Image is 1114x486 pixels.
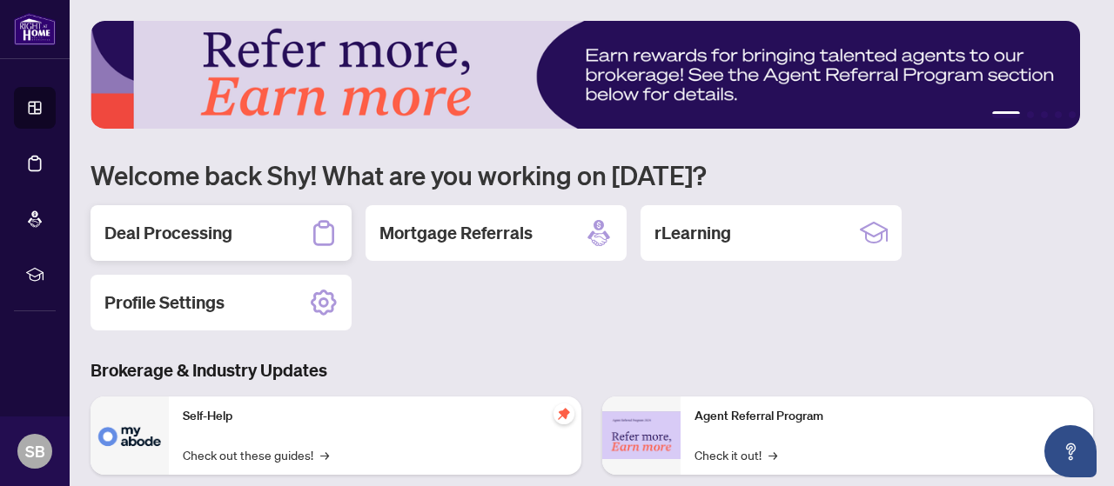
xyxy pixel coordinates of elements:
[104,221,232,245] h2: Deal Processing
[1041,111,1048,118] button: 3
[1044,425,1097,477] button: Open asap
[1055,111,1062,118] button: 4
[768,445,777,464] span: →
[695,407,1079,426] p: Agent Referral Program
[320,445,329,464] span: →
[379,221,533,245] h2: Mortgage Referrals
[1069,111,1076,118] button: 5
[25,439,45,463] span: SB
[183,407,567,426] p: Self-Help
[554,403,574,424] span: pushpin
[91,21,1080,129] img: Slide 0
[91,396,169,475] img: Self-Help
[1027,111,1034,118] button: 2
[654,221,731,245] h2: rLearning
[183,445,329,464] a: Check out these guides!→
[695,445,777,464] a: Check it out!→
[14,13,56,45] img: logo
[104,290,225,315] h2: Profile Settings
[91,158,1093,191] h1: Welcome back Shy! What are you working on [DATE]?
[91,358,1093,383] h3: Brokerage & Industry Updates
[602,411,681,459] img: Agent Referral Program
[992,111,1020,118] button: 1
